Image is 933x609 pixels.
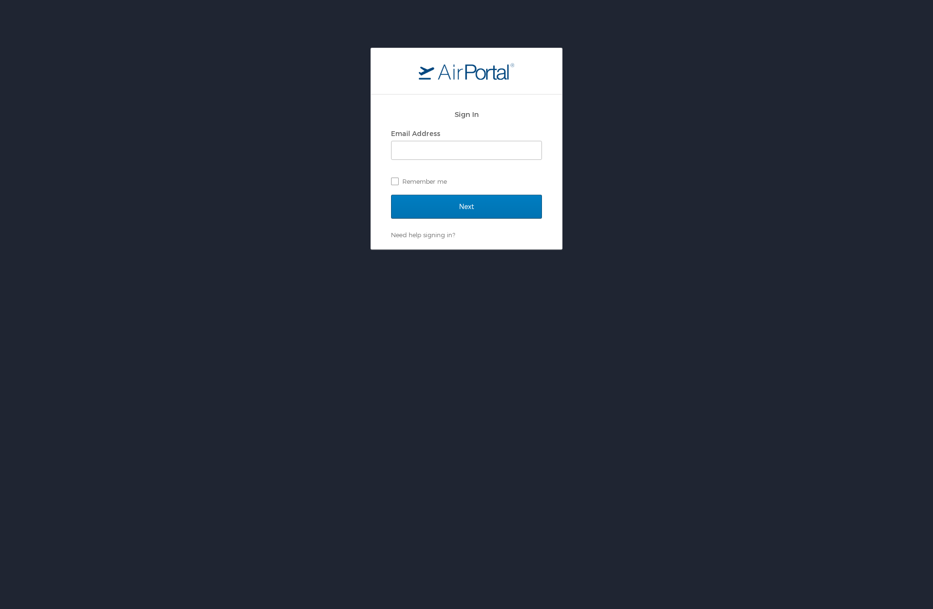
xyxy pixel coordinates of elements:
input: Next [391,195,542,219]
img: logo [419,63,514,80]
label: Email Address [391,129,440,137]
h2: Sign In [391,109,542,120]
a: Need help signing in? [391,231,455,239]
label: Remember me [391,174,542,189]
